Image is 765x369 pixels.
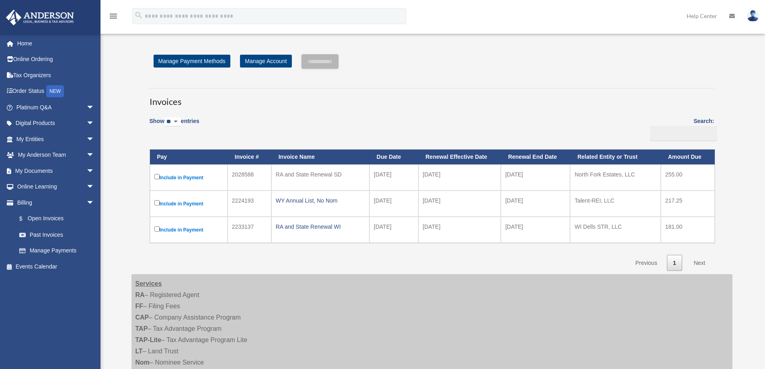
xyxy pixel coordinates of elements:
[661,217,715,243] td: 181.00
[135,280,162,287] strong: Services
[276,169,365,180] div: RA and State Renewal SD
[11,243,103,259] a: Manage Payments
[6,51,107,68] a: Online Ordering
[86,99,103,116] span: arrow_drop_down
[6,258,107,275] a: Events Calendar
[6,83,107,100] a: Order StatusNEW
[135,303,144,310] strong: FF
[271,150,369,164] th: Invoice Name: activate to sort column ascending
[86,115,103,132] span: arrow_drop_down
[240,55,291,68] a: Manage Account
[6,179,107,195] a: Online Learningarrow_drop_down
[150,88,714,108] h3: Invoices
[135,325,148,332] strong: TAP
[109,11,118,21] i: menu
[86,179,103,195] span: arrow_drop_down
[135,336,162,343] strong: TAP-Lite
[150,116,199,135] label: Show entries
[135,314,149,321] strong: CAP
[6,35,107,51] a: Home
[86,163,103,179] span: arrow_drop_down
[570,191,660,217] td: Talent-REI, LLC
[154,174,160,179] input: Include in Payment
[228,164,271,191] td: 2028588
[6,115,107,131] a: Digital Productsarrow_drop_down
[109,14,118,21] a: menu
[747,10,759,22] img: User Pic
[86,195,103,211] span: arrow_drop_down
[369,217,418,243] td: [DATE]
[228,217,271,243] td: 2233137
[688,255,712,271] a: Next
[418,150,501,164] th: Renewal Effective Date: activate to sort column ascending
[164,117,181,127] select: Showentries
[570,150,660,164] th: Related Entity or Trust: activate to sort column ascending
[86,131,103,148] span: arrow_drop_down
[6,67,107,83] a: Tax Organizers
[150,150,228,164] th: Pay: activate to sort column descending
[501,164,570,191] td: [DATE]
[369,150,418,164] th: Due Date: activate to sort column ascending
[24,214,28,224] span: $
[6,195,103,211] a: Billingarrow_drop_down
[86,147,103,164] span: arrow_drop_down
[570,217,660,243] td: WI Dells STR, LLC
[6,99,107,115] a: Platinum Q&Aarrow_drop_down
[228,150,271,164] th: Invoice #: activate to sort column ascending
[418,191,501,217] td: [DATE]
[369,164,418,191] td: [DATE]
[369,191,418,217] td: [DATE]
[501,191,570,217] td: [DATE]
[154,226,160,232] input: Include in Payment
[629,255,663,271] a: Previous
[135,348,143,355] strong: LT
[228,191,271,217] td: 2224193
[418,217,501,243] td: [DATE]
[661,150,715,164] th: Amount Due: activate to sort column ascending
[46,85,64,97] div: NEW
[154,200,160,205] input: Include in Payment
[570,164,660,191] td: North Fork Estates, LLC
[154,55,230,68] a: Manage Payment Methods
[650,126,717,141] input: Search:
[667,255,682,271] a: 1
[6,131,107,147] a: My Entitiesarrow_drop_down
[154,225,223,235] label: Include in Payment
[134,11,143,20] i: search
[501,217,570,243] td: [DATE]
[135,359,150,366] strong: Nom
[276,195,365,206] div: WY Annual List, No Nom
[501,150,570,164] th: Renewal End Date: activate to sort column ascending
[6,163,107,179] a: My Documentsarrow_drop_down
[154,199,223,209] label: Include in Payment
[4,10,76,25] img: Anderson Advisors Platinum Portal
[661,191,715,217] td: 217.25
[6,147,107,163] a: My Anderson Teamarrow_drop_down
[11,227,103,243] a: Past Invoices
[135,291,145,298] strong: RA
[661,164,715,191] td: 255.00
[647,116,714,141] label: Search:
[418,164,501,191] td: [DATE]
[154,172,223,182] label: Include in Payment
[276,221,365,232] div: RA and State Renewal WI
[11,211,98,227] a: $Open Invoices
